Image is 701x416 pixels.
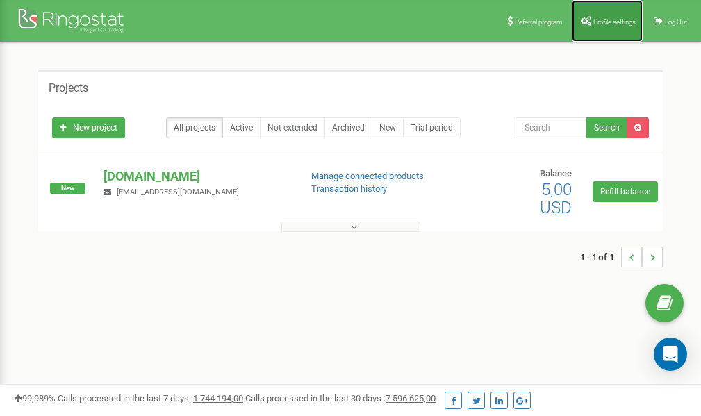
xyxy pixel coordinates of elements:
[386,393,436,403] u: 7 596 625,00
[580,233,663,281] nav: ...
[311,171,424,181] a: Manage connected products
[540,180,572,217] span: 5,00 USD
[516,117,587,138] input: Search
[193,393,243,403] u: 1 744 194,00
[245,393,436,403] span: Calls processed in the last 30 days :
[58,393,243,403] span: Calls processed in the last 7 days :
[311,183,387,194] a: Transaction history
[593,181,658,202] a: Refill balance
[49,82,88,94] h5: Projects
[593,18,636,26] span: Profile settings
[260,117,325,138] a: Not extended
[117,188,239,197] span: [EMAIL_ADDRESS][DOMAIN_NAME]
[580,247,621,267] span: 1 - 1 of 1
[372,117,404,138] a: New
[14,393,56,403] span: 99,989%
[515,18,563,26] span: Referral program
[166,117,223,138] a: All projects
[50,183,85,194] span: New
[52,117,125,138] a: New project
[586,117,627,138] button: Search
[104,167,288,185] p: [DOMAIN_NAME]
[654,338,687,371] div: Open Intercom Messenger
[222,117,261,138] a: Active
[540,168,572,178] span: Balance
[665,18,687,26] span: Log Out
[324,117,372,138] a: Archived
[403,117,461,138] a: Trial period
